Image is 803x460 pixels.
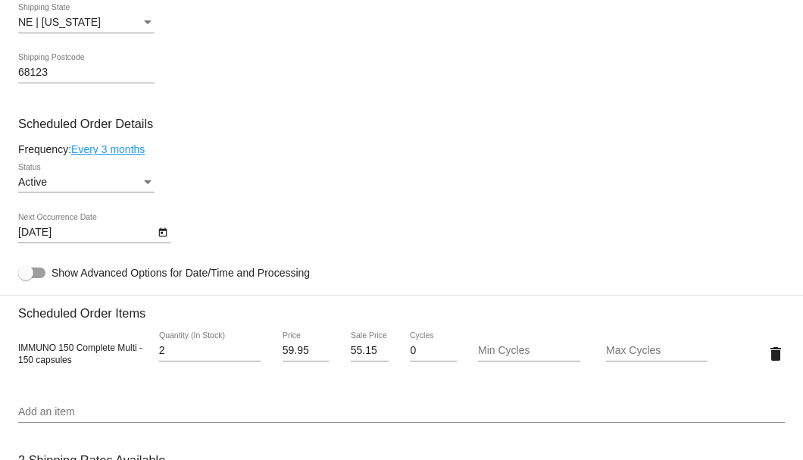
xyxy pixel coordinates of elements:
[18,227,155,239] input: Next Occurrence Date
[52,265,310,280] span: Show Advanced Options for Date/Time and Processing
[155,224,170,239] button: Open calendar
[18,16,101,28] span: NE | [US_STATE]
[18,67,155,79] input: Shipping Postcode
[18,143,785,155] div: Frequency:
[283,345,329,357] input: Price
[410,345,456,357] input: Cycles
[18,117,785,131] h3: Scheduled Order Details
[351,345,389,357] input: Sale Price
[18,343,142,365] span: IMMUNO 150 Complete Multi - 150 capsules
[18,176,47,188] span: Active
[71,143,145,155] a: Every 3 months
[159,345,261,357] input: Quantity (In Stock)
[606,345,708,357] input: Max Cycles
[18,406,785,418] input: Add an item
[18,17,155,29] mat-select: Shipping State
[767,345,785,363] mat-icon: delete
[18,177,155,189] mat-select: Status
[18,295,785,321] h3: Scheduled Order Items
[478,345,580,357] input: Min Cycles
